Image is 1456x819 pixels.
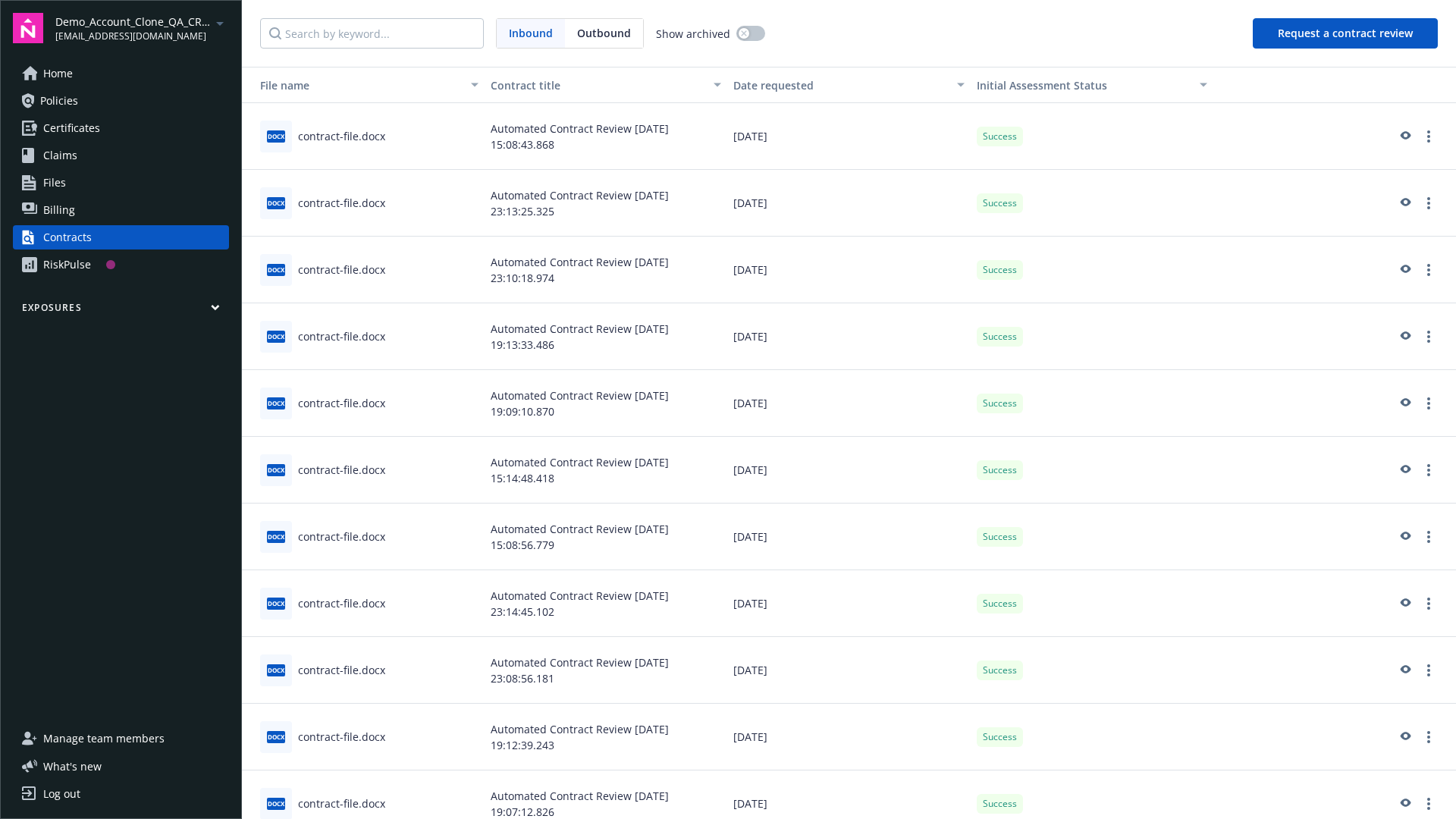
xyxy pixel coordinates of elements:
[1420,261,1438,279] a: more
[13,143,229,168] a: Claims
[497,19,565,48] span: Inbound
[1395,728,1414,746] a: preview
[43,143,77,168] span: Claims
[298,662,385,678] div: contract-file.docx
[1420,127,1438,146] a: more
[727,504,970,570] div: [DATE]
[298,328,385,344] div: contract-file.docx
[1420,528,1438,546] a: more
[485,303,727,370] div: Automated Contract Review [DATE] 19:13:33.486
[509,25,553,41] span: Inbound
[211,14,229,32] a: arrowDropDown
[727,237,970,303] div: [DATE]
[485,570,727,637] div: Automated Contract Review [DATE] 23:14:45.102
[267,798,285,809] span: docx
[1395,661,1414,679] a: preview
[248,77,462,93] div: Toggle SortBy
[1420,328,1438,346] a: more
[267,397,285,409] span: docx
[983,196,1017,210] span: Success
[733,77,947,93] div: Date requested
[983,397,1017,410] span: Success
[43,782,80,806] div: Log out
[485,504,727,570] div: Automated Contract Review [DATE] 15:08:56.779
[267,331,285,342] span: docx
[727,437,970,504] div: [DATE]
[43,116,100,140] span: Certificates
[656,26,730,42] span: Show archived
[13,61,229,86] a: Home
[1395,328,1414,346] a: preview
[983,730,1017,744] span: Success
[13,13,43,43] img: navigator-logo.svg
[491,77,704,93] div: Contract title
[727,570,970,637] div: [DATE]
[1420,661,1438,679] a: more
[55,13,229,43] button: Demo_Account_Clone_QA_CR_Tests_Prospect[EMAIL_ADDRESS][DOMAIN_NAME]arrowDropDown
[727,170,970,237] div: [DATE]
[298,395,385,411] div: contract-file.docx
[727,704,970,770] div: [DATE]
[1420,728,1438,746] a: more
[13,225,229,249] a: Contracts
[983,263,1017,277] span: Success
[977,78,1107,93] span: Initial Assessment Status
[1395,261,1414,279] a: preview
[267,664,285,676] span: docx
[727,637,970,704] div: [DATE]
[43,726,165,751] span: Manage team members
[13,726,229,751] a: Manage team members
[983,664,1017,677] span: Success
[267,264,285,275] span: docx
[298,262,385,278] div: contract-file.docx
[1395,528,1414,546] a: preview
[13,89,229,113] a: Policies
[727,67,970,103] button: Date requested
[13,198,229,222] a: Billing
[485,370,727,437] div: Automated Contract Review [DATE] 19:09:10.870
[43,225,92,249] div: Contracts
[298,462,385,478] div: contract-file.docx
[983,530,1017,544] span: Success
[1420,595,1438,613] a: more
[727,103,970,170] div: [DATE]
[298,128,385,144] div: contract-file.docx
[13,758,126,774] button: What's new
[298,595,385,611] div: contract-file.docx
[298,195,385,211] div: contract-file.docx
[267,531,285,542] span: docx
[43,171,66,195] span: Files
[267,197,285,209] span: docx
[298,795,385,811] div: contract-file.docx
[55,14,211,30] span: Demo_Account_Clone_QA_CR_Tests_Prospect
[983,330,1017,344] span: Success
[1420,795,1438,813] a: more
[1395,194,1414,212] a: preview
[267,598,285,609] span: docx
[267,130,285,142] span: docx
[43,253,91,277] div: RiskPulse
[1420,461,1438,479] a: more
[983,797,1017,811] span: Success
[1395,795,1414,813] a: preview
[485,437,727,504] div: Automated Contract Review [DATE] 15:14:48.418
[727,370,970,437] div: [DATE]
[13,301,229,320] button: Exposures
[1420,194,1438,212] a: more
[485,704,727,770] div: Automated Contract Review [DATE] 19:12:39.243
[485,237,727,303] div: Automated Contract Review [DATE] 23:10:18.974
[727,303,970,370] div: [DATE]
[1395,127,1414,146] a: preview
[1395,595,1414,613] a: preview
[1253,18,1438,49] button: Request a contract review
[1420,394,1438,413] a: more
[267,731,285,742] span: docx
[485,170,727,237] div: Automated Contract Review [DATE] 23:13:25.325
[248,77,462,93] div: File name
[577,25,631,41] span: Outbound
[485,67,727,103] button: Contract title
[298,529,385,544] div: contract-file.docx
[13,253,229,277] a: RiskPulse
[983,463,1017,477] span: Success
[977,77,1191,93] div: Toggle SortBy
